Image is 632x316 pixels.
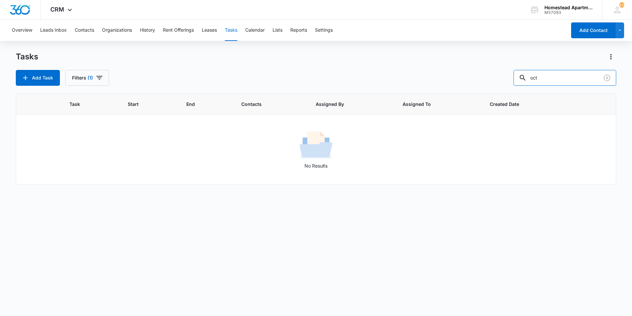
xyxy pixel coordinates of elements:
button: Leads Inbox [40,20,67,41]
button: Clear [602,73,612,83]
span: End [186,101,216,108]
span: Assigned By [316,101,377,108]
input: Search Tasks [513,70,616,86]
button: Overview [12,20,32,41]
button: History [140,20,155,41]
button: Tasks [225,20,237,41]
span: (1) [88,76,93,80]
img: No Results [300,129,332,162]
button: Calendar [245,20,265,41]
div: notifications count [619,2,624,8]
button: Actions [606,51,616,62]
button: Leases [202,20,217,41]
button: Filters(1) [65,70,109,86]
span: Assigned To [403,101,464,108]
button: Reports [290,20,307,41]
p: No Results [16,162,616,169]
span: 220 [619,2,624,8]
button: Settings [315,20,333,41]
button: Add Task [16,70,60,86]
span: Start [128,101,161,108]
div: account name [544,5,592,10]
button: Contacts [75,20,94,41]
span: CRM [50,6,64,13]
span: Task [69,101,102,108]
button: Lists [273,20,282,41]
div: account id [544,10,592,15]
span: Created Date [490,101,553,108]
h1: Tasks [16,52,38,62]
button: Add Contact [571,22,616,38]
span: Contacts [241,101,290,108]
button: Rent Offerings [163,20,194,41]
button: Organizations [102,20,132,41]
